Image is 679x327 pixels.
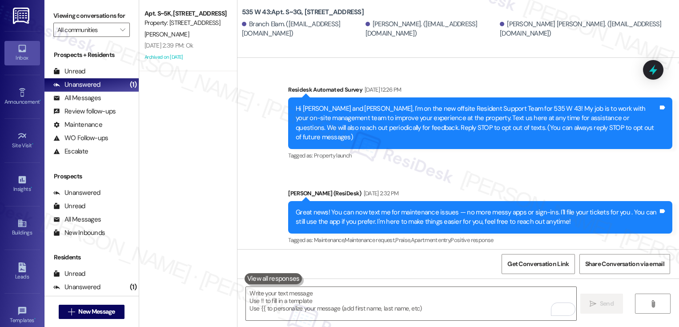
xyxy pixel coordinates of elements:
[580,294,623,314] button: Send
[128,280,139,294] div: (1)
[450,236,493,244] span: Positive response
[57,23,116,37] input: All communities
[362,85,401,94] div: [DATE] 12:26 PM
[128,78,139,92] div: (1)
[314,236,345,244] span: Maintenance ,
[53,133,108,143] div: WO Follow-ups
[13,8,31,24] img: ResiDesk Logo
[53,120,102,129] div: Maintenance
[53,9,130,23] label: Viewing conversations for
[145,9,227,18] div: Apt. S~5K, [STREET_ADDRESS]
[395,236,410,244] span: Praise ,
[579,254,670,274] button: Share Conversation via email
[4,129,40,153] a: Site Visit •
[288,189,672,201] div: [PERSON_NAME] (ResiDesk)
[78,307,115,316] span: New Message
[288,234,672,246] div: Tagged as:
[145,18,227,28] div: Property: [STREET_ADDRESS]
[590,300,596,307] i: 
[4,172,40,196] a: Insights •
[650,300,656,307] i: 
[242,8,364,17] b: 535 W 43: Apt. S~3G, [STREET_ADDRESS]
[502,254,575,274] button: Get Conversation Link
[68,308,75,315] i: 
[40,97,41,104] span: •
[31,185,32,191] span: •
[53,80,100,89] div: Unanswered
[32,141,33,147] span: •
[600,299,614,308] span: Send
[53,228,105,238] div: New Inbounds
[53,93,101,103] div: All Messages
[288,85,672,97] div: Residesk Automated Survey
[44,50,139,60] div: Prospects + Residents
[362,189,399,198] div: [DATE] 2:32 PM
[345,236,395,244] span: Maintenance request ,
[44,172,139,181] div: Prospects
[59,305,125,319] button: New Message
[53,202,85,211] div: Unread
[4,41,40,65] a: Inbox
[366,20,498,39] div: [PERSON_NAME]. ([EMAIL_ADDRESS][DOMAIN_NAME])
[145,41,193,49] div: [DATE] 2:39 PM: Ok
[4,260,40,284] a: Leads
[314,152,351,159] span: Property launch
[500,20,672,39] div: [PERSON_NAME] [PERSON_NAME]. ([EMAIL_ADDRESS][DOMAIN_NAME])
[288,149,672,162] div: Tagged as:
[144,52,228,63] div: Archived on [DATE]
[296,208,658,227] div: Great news! You can now text me for maintenance issues — no more messy apps or sign-ins. I'll fil...
[411,236,451,244] span: Apartment entry ,
[53,67,85,76] div: Unread
[145,30,189,38] span: [PERSON_NAME]
[120,26,125,33] i: 
[34,316,36,322] span: •
[53,107,116,116] div: Review follow-ups
[246,287,576,320] textarea: To enrich screen reader interactions, please activate Accessibility in Grammarly extension settings
[53,269,85,279] div: Unread
[53,215,101,224] div: All Messages
[53,188,100,198] div: Unanswered
[53,283,100,292] div: Unanswered
[4,216,40,240] a: Buildings
[242,20,363,39] div: Branch Elam. ([EMAIL_ADDRESS][DOMAIN_NAME])
[44,253,139,262] div: Residents
[507,259,569,269] span: Get Conversation Link
[53,147,88,156] div: Escalate
[296,104,658,142] div: Hi [PERSON_NAME] and [PERSON_NAME], I'm on the new offsite Resident Support Team for 535 W 43! My...
[585,259,664,269] span: Share Conversation via email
